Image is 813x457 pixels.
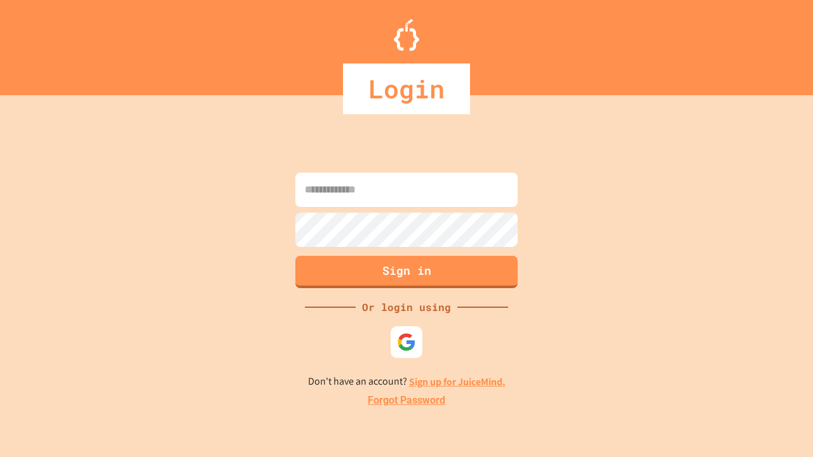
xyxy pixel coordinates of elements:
[368,393,445,408] a: Forgot Password
[295,256,518,288] button: Sign in
[356,300,457,315] div: Or login using
[394,19,419,51] img: Logo.svg
[397,333,416,352] img: google-icon.svg
[343,63,470,114] div: Login
[409,375,506,388] a: Sign up for JuiceMind.
[308,374,506,390] p: Don't have an account?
